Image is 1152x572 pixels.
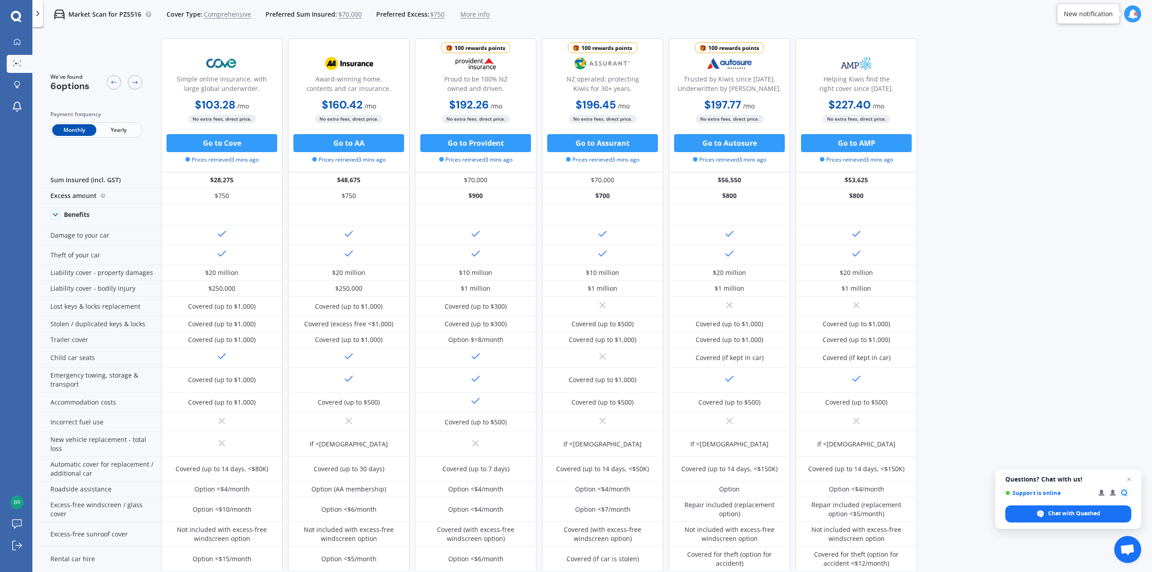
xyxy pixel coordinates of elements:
[40,457,161,482] div: Automatic cover for replacement / additional car
[415,172,536,188] div: $70,000
[448,335,504,344] div: Option $<8/month
[288,172,409,188] div: $48,675
[40,172,161,188] div: Sum insured (incl. GST)
[439,156,513,164] span: Prices retrieved 3 mins ago
[40,297,161,316] div: Lost keys & locks replacement
[696,320,763,329] div: Covered (up to $1,000)
[586,268,619,277] div: $10 million
[573,45,579,51] img: points
[169,74,275,97] div: Simple online insurance, with large global underwriter.
[64,211,90,219] div: Benefits
[166,134,277,152] button: Go to Cove
[376,10,429,19] span: Preferred Excess:
[1005,476,1131,483] span: Questions? Chat with us!
[335,284,362,293] div: $250,000
[195,98,235,112] b: $103.28
[1048,509,1100,518] span: Chat with Quashed
[40,392,161,412] div: Accommodation costs
[681,464,778,473] div: Covered (up to 14 days, <$150K)
[618,102,630,110] span: / mo
[802,550,910,568] div: Covered for theft (option for accident <$12/month)
[829,485,884,494] div: Option <$4/month
[840,268,873,277] div: $20 million
[575,505,630,514] div: Option <$7/month
[321,554,377,563] div: Option <$5/month
[161,172,283,188] div: $28,275
[549,525,657,543] div: Covered (with excess-free windscreen option)
[423,74,529,97] div: Proud to be 100% NZ owned and driven.
[454,44,505,53] div: 100 rewards points
[461,284,490,293] div: $1 million
[675,500,783,518] div: Repair included (replacement option)
[820,156,893,164] span: Prices retrieved 3 mins ago
[581,44,632,53] div: 100 rewards points
[675,525,783,543] div: Not included with excess-free windscreen option
[547,134,658,152] button: Go to Assurant
[674,134,785,152] button: Go to Autosure
[446,52,505,75] img: Provident.png
[827,52,886,75] img: AMP.webp
[288,188,409,204] div: $750
[322,98,363,112] b: $160.42
[315,302,382,311] div: Covered (up to $1,000)
[1005,490,1092,496] span: Support is online
[801,134,912,152] button: Go to AMP
[364,102,376,110] span: / mo
[175,464,268,473] div: Covered (up to 14 days, <$80K)
[676,74,783,97] div: Trusted by Kiwis since [DATE]. Underwritten by [PERSON_NAME].
[569,335,636,344] div: Covered (up to $1,000)
[310,440,388,449] div: If <[DEMOGRAPHIC_DATA]
[296,74,402,97] div: Award-winning home, contents and car insurance.
[743,102,755,110] span: / mo
[808,464,904,473] div: Covered (up to 14 days, <$150K)
[873,102,884,110] span: / mo
[40,265,161,281] div: Liability cover - property damages
[442,464,509,473] div: Covered (up to 7 days)
[563,440,642,449] div: If <[DEMOGRAPHIC_DATA]
[188,375,256,384] div: Covered (up to $1,000)
[445,302,507,311] div: Covered (up to $300)
[321,505,377,514] div: Option <$6/month
[315,115,383,123] span: No extra fees, direct price.
[448,554,504,563] div: Option <$6/month
[1114,536,1141,563] a: Open chat
[185,156,259,164] span: Prices retrieved 3 mins ago
[588,284,617,293] div: $1 million
[40,482,161,497] div: Roadside assistance
[188,115,256,123] span: No extra fees, direct price.
[1064,9,1113,18] div: New notification
[40,332,161,348] div: Trailer cover
[715,284,744,293] div: $1 million
[698,398,760,407] div: Covered (up to $500)
[10,495,24,509] img: fc4b6df2204a07b60c19ef8dd7c4cd4a
[823,320,890,329] div: Covered (up to $1,000)
[573,52,632,75] img: Assurant.png
[542,172,663,188] div: $70,000
[314,464,384,473] div: Covered (up to 30 days)
[575,485,630,494] div: Option <$4/month
[446,45,452,51] img: points
[40,245,161,265] div: Theft of your car
[54,9,65,20] img: car.f15378c7a67c060ca3f3.svg
[569,375,636,384] div: Covered (up to $1,000)
[422,525,530,543] div: Covered (with excess-free windscreen option)
[693,156,766,164] span: Prices retrieved 3 mins ago
[40,412,161,432] div: Incorrect fuel use
[448,505,504,514] div: Option <$4/month
[332,268,365,277] div: $20 million
[318,398,380,407] div: Covered (up to $500)
[237,102,249,110] span: / mo
[312,156,386,164] span: Prices retrieved 3 mins ago
[188,302,256,311] div: Covered (up to $1,000)
[315,335,382,344] div: Covered (up to $1,000)
[704,98,741,112] b: $197.77
[700,45,706,51] img: points
[796,172,917,188] div: $53,625
[295,525,403,543] div: Not included with excess-free windscreen option
[168,525,276,543] div: Not included with excess-free windscreen option
[449,98,489,112] b: $192.26
[460,10,490,19] span: More info
[442,115,510,123] span: No extra fees, direct price.
[567,554,639,563] div: Covered (if car is stolen)
[193,505,252,514] div: Option <$10/month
